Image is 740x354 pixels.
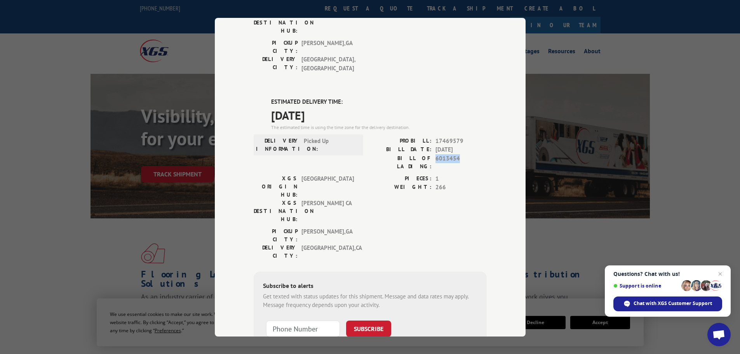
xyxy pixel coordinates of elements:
[301,39,354,55] span: [PERSON_NAME] , GA
[254,227,298,243] label: PICKUP CITY:
[435,136,487,145] span: 17469579
[370,183,432,192] label: WEIGHT:
[370,174,432,183] label: PIECES:
[613,283,679,289] span: Support is online
[271,124,487,131] div: The estimated time is using the time zone for the delivery destination.
[301,10,354,35] span: DALLAS
[254,10,298,35] label: XGS DESTINATION HUB:
[271,106,487,124] span: [DATE]
[435,174,487,183] span: 1
[301,227,354,243] span: [PERSON_NAME] , GA
[707,323,731,346] a: Open chat
[346,320,391,337] button: SUBSCRIBE
[370,154,432,170] label: BILL OF LADING:
[370,136,432,145] label: PROBILL:
[304,136,356,153] span: Picked Up
[254,243,298,260] label: DELIVERY CITY:
[435,145,487,154] span: [DATE]
[263,292,477,309] div: Get texted with status updates for this shipment. Message and data rates may apply. Message frequ...
[263,281,477,292] div: Subscribe to alerts
[370,145,432,154] label: BILL DATE:
[254,199,298,223] label: XGS DESTINATION HUB:
[254,55,298,73] label: DELIVERY CITY:
[613,296,722,311] span: Chat with XGS Customer Support
[435,154,487,170] span: 6013454
[301,55,354,73] span: [GEOGRAPHIC_DATA] , [GEOGRAPHIC_DATA]
[435,183,487,192] span: 266
[254,39,298,55] label: PICKUP CITY:
[271,98,487,106] label: ESTIMATED DELIVERY TIME:
[301,199,354,223] span: [PERSON_NAME] CA
[301,243,354,260] span: [GEOGRAPHIC_DATA] , CA
[301,174,354,199] span: [GEOGRAPHIC_DATA]
[254,174,298,199] label: XGS ORIGIN HUB:
[634,300,712,307] span: Chat with XGS Customer Support
[256,136,300,153] label: DELIVERY INFORMATION:
[266,320,340,337] input: Phone Number
[613,271,722,277] span: Questions? Chat with us!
